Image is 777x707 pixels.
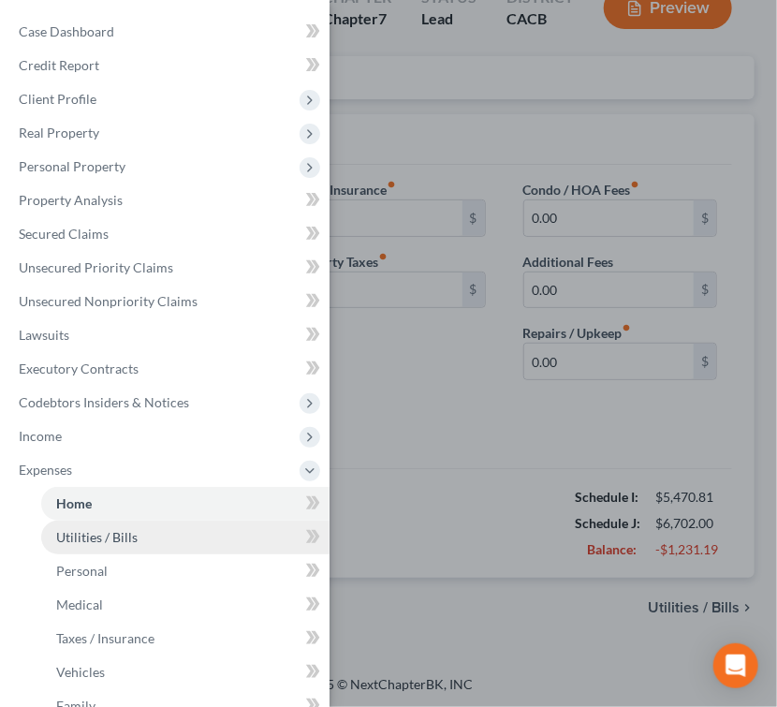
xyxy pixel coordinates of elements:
[4,15,330,49] a: Case Dashboard
[19,192,123,208] span: Property Analysis
[19,259,173,275] span: Unsecured Priority Claims
[41,521,330,554] a: Utilities / Bills
[41,554,330,588] a: Personal
[41,655,330,689] a: Vehicles
[4,217,330,251] a: Secured Claims
[19,91,96,107] span: Client Profile
[19,125,99,140] span: Real Property
[19,394,189,410] span: Codebtors Insiders & Notices
[4,318,330,352] a: Lawsuits
[4,184,330,217] a: Property Analysis
[19,57,99,73] span: Credit Report
[56,495,92,511] span: Home
[41,588,330,622] a: Medical
[4,49,330,82] a: Credit Report
[19,293,198,309] span: Unsecured Nonpriority Claims
[56,529,138,545] span: Utilities / Bills
[19,462,72,478] span: Expenses
[4,251,330,285] a: Unsecured Priority Claims
[41,487,330,521] a: Home
[19,23,114,39] span: Case Dashboard
[56,630,154,646] span: Taxes / Insurance
[19,327,69,343] span: Lawsuits
[56,563,108,579] span: Personal
[56,664,105,680] span: Vehicles
[713,643,758,688] div: Open Intercom Messenger
[19,158,125,174] span: Personal Property
[19,428,62,444] span: Income
[19,361,139,376] span: Executory Contracts
[56,597,103,612] span: Medical
[41,622,330,655] a: Taxes / Insurance
[4,352,330,386] a: Executory Contracts
[4,285,330,318] a: Unsecured Nonpriority Claims
[19,226,109,242] span: Secured Claims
